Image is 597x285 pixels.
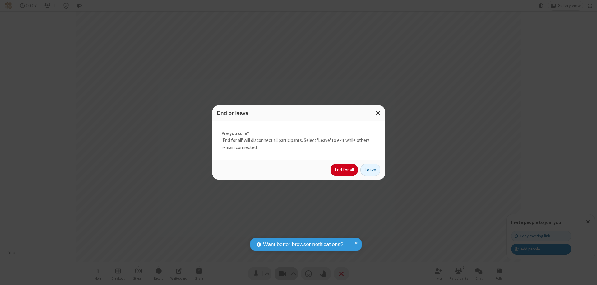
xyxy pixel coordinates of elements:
h3: End or leave [217,110,380,116]
strong: Are you sure? [222,130,376,137]
button: End for all [331,164,358,176]
span: Want better browser notifications? [263,241,343,249]
button: Leave [360,164,380,176]
button: Close modal [372,105,385,121]
div: 'End for all' will disconnect all participants. Select 'Leave' to exit while others remain connec... [212,121,385,161]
